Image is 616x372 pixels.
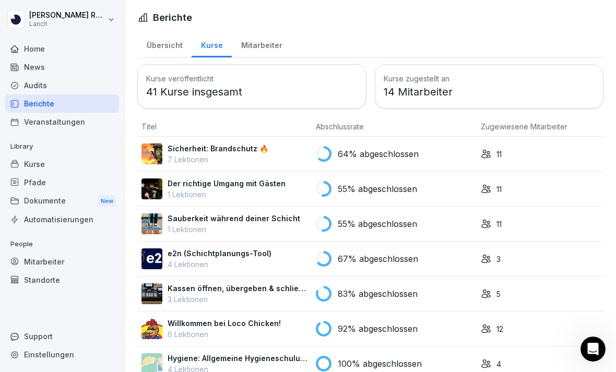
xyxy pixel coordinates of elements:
[183,4,202,23] div: Schließen
[50,292,58,301] button: GIF-Auswahl
[141,318,162,339] img: lfqm4qxhxxazmhnytvgjifca.png
[5,113,119,131] a: Veranstaltungen
[141,143,162,164] img: zzov6v7ntk26bk7mur8pz9wg.png
[496,149,502,160] p: 11
[5,40,119,58] a: Home
[338,287,418,300] p: 83% abgeschlossen
[137,31,192,57] a: Übersicht
[168,154,268,165] p: 7 Lektionen
[8,60,200,162] div: Ziar sagt…
[30,6,46,22] img: Profile image for Ziar
[312,117,477,137] th: Abschlussrate
[168,143,268,154] p: Sicherheit: Brandschutz 🔥
[5,76,119,94] a: Audits
[51,5,67,13] h1: Ziar
[338,357,422,370] p: 100% abgeschlossen
[141,248,162,269] img: y8a23ikgwxkm7t4y1vyswmuw.png
[141,283,162,304] img: h81973bi7xjfk70fncdre0go.png
[338,253,418,265] p: 67% abgeschlossen
[5,191,119,211] a: DokumenteNew
[338,322,418,335] p: 92% abgeschlossen
[16,292,25,301] button: Anhang hochladen
[496,289,501,299] p: 5
[5,327,119,345] div: Support
[17,141,66,148] div: Ziar • Vor 3 Std
[5,58,119,76] a: News
[66,292,75,301] button: Start recording
[496,358,501,369] p: 4
[29,11,105,20] p: [PERSON_NAME] Renner
[168,283,307,294] p: Kassen öffnen, übergeben & schließen
[17,82,163,92] div: Willkommen in Bounti 🙌
[5,271,119,289] a: Standorte
[338,183,417,195] p: 55% abgeschlossen
[5,210,119,229] a: Automatisierungen
[168,248,271,259] p: e2n (Schichtplanungs-Tool)
[232,31,291,57] a: Mitarbeiter
[168,189,286,200] p: 1 Lektionen
[384,73,595,84] h3: Kurse zugestellt an
[168,259,271,270] p: 4 Lektionen
[51,13,100,23] p: Vor 3 Std aktiv
[5,191,119,211] div: Dokumente
[33,292,41,301] button: Emoji-Auswahl
[338,218,417,230] p: 55% abgeschlossen
[481,122,567,131] span: Zugewiesene Mitarbeiter
[5,253,119,271] a: Mitarbeiter
[153,10,192,25] h1: Berichte
[17,123,163,133] div: Ziar
[29,20,105,28] p: Lanch
[163,4,183,24] button: Home
[168,178,286,189] p: Der richtige Umgang mit Gästen
[141,122,157,131] span: Titel
[168,353,307,364] p: Hygiene: Allgemeine Hygieneschulung (nach LHMV §4)
[168,329,281,340] p: 6 Lektionen
[98,195,116,207] div: New
[168,318,281,329] p: Willkommen bei Loco Chicken!
[5,345,119,364] a: Einstellungen
[581,337,606,362] iframe: Intercom live chat
[179,288,196,305] button: Sende eine Nachricht…
[5,138,119,155] p: Library
[384,84,595,100] p: 14 Mitarbeiter
[7,4,27,24] button: go back
[338,148,419,160] p: 64% abgeschlossen
[5,94,119,113] a: Berichte
[8,60,171,139] div: Hallo Felix 👋Willkommen in Bounti 🙌Schaue dich um! Wenn du Fragen hast, antworte einfach auf dies...
[9,270,200,288] textarea: Nachricht senden...
[168,294,307,305] p: 3 Lektionen
[141,213,162,234] img: mbzv0a1adexohu9durq61vss.png
[17,66,163,77] div: Hallo Felix 👋
[141,178,162,199] img: exccdt3swefehl83oodrhcfl.png
[496,219,502,230] p: 11
[168,224,300,235] p: 1 Lektionen
[168,213,300,224] p: Sauberkeit während deiner Schicht
[146,84,358,100] p: 41 Kurse insgesamt
[192,31,232,57] a: Kurse
[5,173,119,191] a: Pfade
[146,73,358,84] h3: Kurse veröffentlicht
[17,97,163,117] div: Schaue dich um! Wenn du Fragen hast, antworte einfach auf diese Nachricht.
[496,323,503,334] p: 12
[496,184,502,195] p: 11
[5,236,119,253] p: People
[496,254,501,265] p: 3
[5,155,119,173] a: Kurse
